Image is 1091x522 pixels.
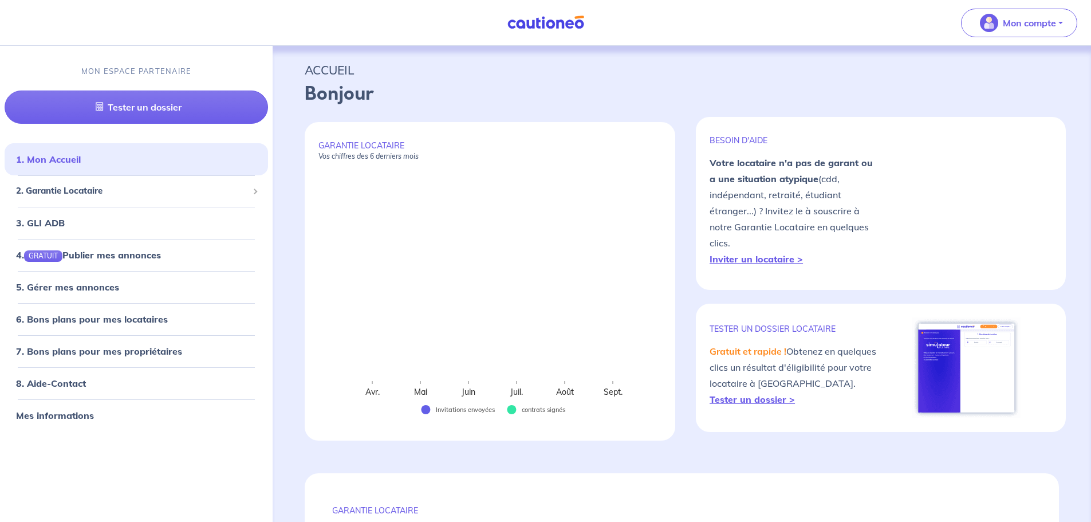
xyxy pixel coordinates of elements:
a: 5. Gérer mes annonces [16,281,119,293]
div: 4.GRATUITPublier mes annonces [5,244,268,266]
text: Août [556,387,574,397]
img: video-gli-new-none.jpg [881,155,1052,252]
div: 3. GLI ADB [5,211,268,234]
div: 8. Aide-Contact [5,372,268,395]
div: 7. Bons plans pour mes propriétaires [5,340,268,363]
p: MON ESPACE PARTENAIRE [81,66,192,77]
text: Sept. [604,387,623,397]
a: Tester un dossier [5,91,268,124]
a: Mes informations [16,410,94,421]
p: Bonjour [305,80,1059,108]
a: 1. Mon Accueil [16,154,81,165]
p: Mon compte [1003,16,1056,30]
img: illu_account_valid_menu.svg [980,14,998,32]
p: BESOIN D'AIDE [710,135,881,146]
p: TESTER un dossier locataire [710,324,881,334]
text: Avr. [365,387,380,397]
div: 2. Garantie Locataire [5,180,268,202]
p: Obtenez en quelques clics un résultat d'éligibilité pour votre locataire à [GEOGRAPHIC_DATA]. [710,343,881,407]
a: 7. Bons plans pour mes propriétaires [16,346,182,357]
p: (cdd, indépendant, retraité, étudiant étranger...) ? Invitez le à souscrire à notre Garantie Loca... [710,155,881,267]
p: GARANTIE LOCATAIRE [318,140,661,161]
text: Juil. [510,387,523,397]
img: simulateur.png [912,317,1021,418]
div: Mes informations [5,404,268,427]
em: Vos chiffres des 6 derniers mois [318,152,419,160]
a: Inviter un locataire > [710,253,803,265]
a: Tester un dossier > [710,394,795,405]
text: Juin [461,387,475,397]
a: 8. Aide-Contact [16,378,86,389]
div: 1. Mon Accueil [5,148,268,171]
a: 6. Bons plans pour mes locataires [16,313,168,325]
div: 6. Bons plans pour mes locataires [5,308,268,331]
button: illu_account_valid_menu.svgMon compte [961,9,1077,37]
span: 2. Garantie Locataire [16,185,248,198]
strong: Votre locataire n'a pas de garant ou a une situation atypique [710,157,873,185]
p: ACCUEIL [305,60,1059,80]
em: Gratuit et rapide ! [710,346,786,357]
a: 4.GRATUITPublier mes annonces [16,249,161,261]
a: 3. GLI ADB [16,217,65,229]
div: 5. Gérer mes annonces [5,276,268,299]
text: Mai [414,387,427,397]
img: Cautioneo [503,15,589,30]
p: GARANTIE LOCATAIRE [332,505,1031,516]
